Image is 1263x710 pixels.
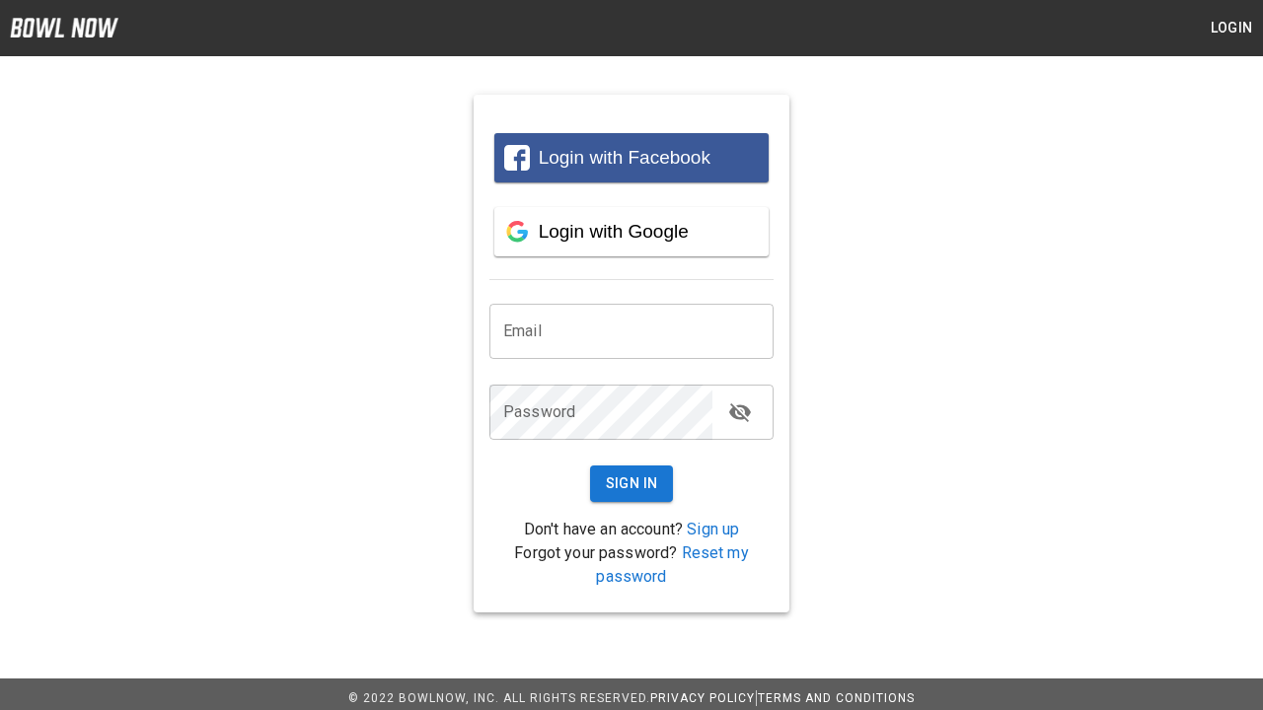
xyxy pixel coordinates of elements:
[687,520,739,538] a: Sign up
[539,221,689,242] span: Login with Google
[720,392,760,432] button: toggle password visibility
[1200,10,1263,46] button: Login
[590,465,674,502] button: Sign In
[494,207,769,256] button: Login with Google
[539,147,710,168] span: Login with Facebook
[489,541,774,589] p: Forgot your password?
[650,691,755,705] a: Privacy Policy
[10,18,118,37] img: logo
[348,691,650,705] span: © 2022 BowlNow, Inc. All Rights Reserved.
[489,518,774,541] p: Don't have an account?
[494,133,769,182] button: Login with Facebook
[758,691,915,705] a: Terms and Conditions
[596,543,748,586] a: Reset my password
